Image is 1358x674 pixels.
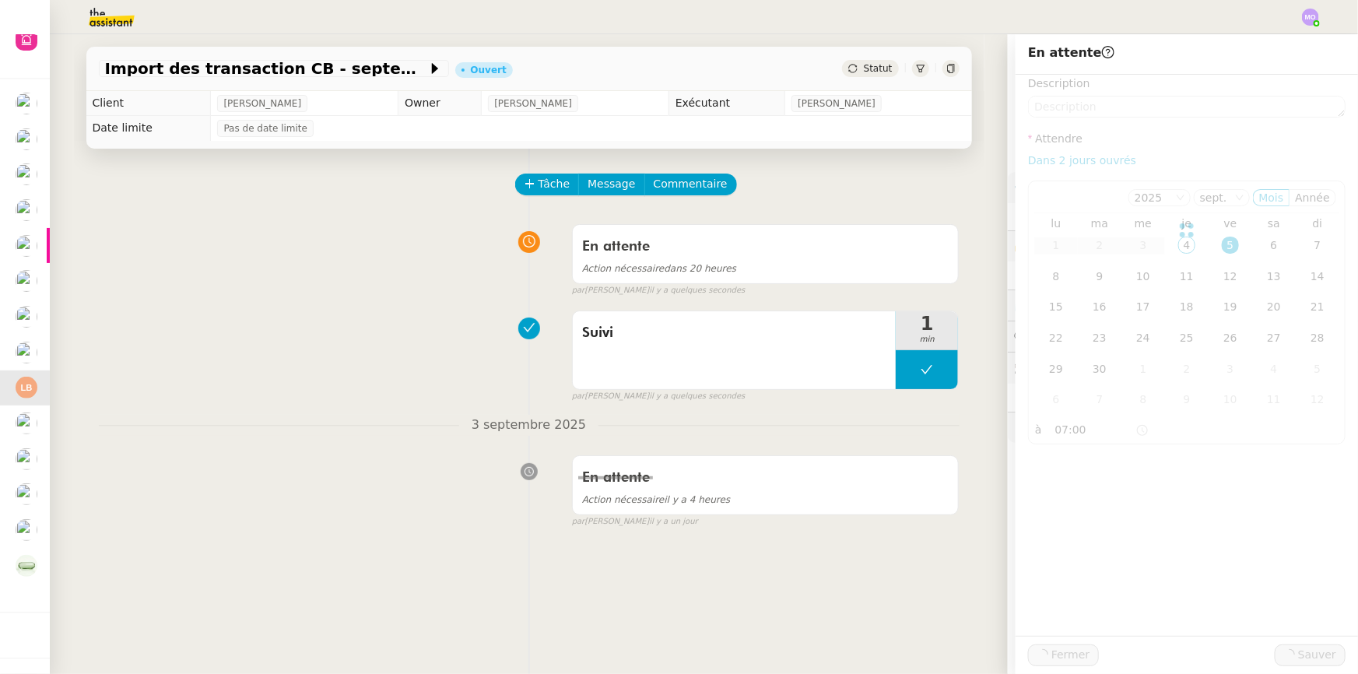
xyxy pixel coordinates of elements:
span: 🧴 [1014,421,1062,434]
button: Fermer [1028,644,1099,666]
small: [PERSON_NAME] [572,284,746,297]
td: Client [86,91,211,116]
div: 🔐Données client [1008,231,1358,262]
span: par [572,390,585,403]
div: 🕵️Autres demandes en cours 1 [1008,353,1358,383]
img: users%2FfjlNmCTkLiVoA3HQjY3GA5JXGxb2%2Favatar%2Fstarofservice_97480retdsc0392.png [16,270,37,292]
span: Action nécessaire [582,494,665,505]
span: Tâche [539,175,570,193]
img: users%2FfjlNmCTkLiVoA3HQjY3GA5JXGxb2%2Favatar%2Fstarofservice_97480retdsc0392.png [16,483,37,505]
span: il y a quelques secondes [649,284,745,297]
button: Message [578,174,644,195]
img: users%2F2TyHGbgGwwZcFhdWHiwf3arjzPD2%2Favatar%2F1545394186276.jpeg [16,342,37,363]
td: Date limite [86,116,211,141]
span: En attente [582,471,650,485]
div: Ouvert [471,65,507,75]
span: 💬 [1014,330,1114,342]
div: 🧴Autres [1008,412,1358,443]
div: ⏲️Tâches 1:00 [1008,290,1358,321]
img: users%2FfjlNmCTkLiVoA3HQjY3GA5JXGxb2%2Favatar%2Fstarofservice_97480retdsc0392.png [16,412,37,434]
img: users%2F2TyHGbgGwwZcFhdWHiwf3arjzPD2%2Favatar%2F1545394186276.jpeg [16,199,37,221]
span: dans 20 heures [582,263,736,274]
span: Commentaire [654,175,728,193]
span: Message [588,175,635,193]
span: [PERSON_NAME] [494,96,572,111]
span: Suivi [582,321,887,345]
div: 💬Commentaires [1008,321,1358,352]
div: ⚙️Procédures [1008,172,1358,202]
span: min [896,333,958,346]
span: [PERSON_NAME] [223,96,301,111]
img: 7f9b6497-4ade-4d5b-ae17-2cbe23708554 [16,555,37,577]
img: users%2F2TyHGbgGwwZcFhdWHiwf3arjzPD2%2Favatar%2F1545394186276.jpeg [16,519,37,541]
span: par [572,284,585,297]
img: users%2F2TyHGbgGwwZcFhdWHiwf3arjzPD2%2Favatar%2F1545394186276.jpeg [16,235,37,257]
span: En attente [582,240,650,254]
span: il y a un jour [649,515,697,528]
button: Sauver [1275,644,1346,666]
span: 3 septembre 2025 [459,415,598,436]
span: Statut [864,63,893,74]
span: Action nécessaire [582,263,665,274]
span: 1 [896,314,958,333]
img: users%2FfjlNmCTkLiVoA3HQjY3GA5JXGxb2%2Favatar%2Fstarofservice_97480retdsc0392.png [16,163,37,185]
img: svg [1302,9,1319,26]
span: ⚙️ [1014,178,1095,196]
img: users%2FfjlNmCTkLiVoA3HQjY3GA5JXGxb2%2Favatar%2Fstarofservice_97480retdsc0392.png [16,93,37,114]
small: [PERSON_NAME] [572,515,698,528]
td: Owner [398,91,482,116]
span: il y a 4 heures [582,494,731,505]
span: ⏲️ [1014,299,1121,311]
span: 🕵️ [1014,361,1209,374]
td: Exécutant [668,91,784,116]
img: svg [16,377,37,398]
span: Import des transaction CB - septembre 2025 [105,61,427,76]
small: [PERSON_NAME] [572,390,746,403]
button: Tâche [515,174,580,195]
span: En attente [1028,45,1114,60]
span: il y a quelques secondes [649,390,745,403]
span: [PERSON_NAME] [798,96,876,111]
img: users%2FfjlNmCTkLiVoA3HQjY3GA5JXGxb2%2Favatar%2Fstarofservice_97480retdsc0392.png [16,128,37,150]
span: par [572,515,585,528]
img: users%2F2TyHGbgGwwZcFhdWHiwf3arjzPD2%2Favatar%2F1545394186276.jpeg [16,306,37,328]
span: 🔐 [1014,237,1115,255]
button: Commentaire [644,174,737,195]
img: users%2FfjlNmCTkLiVoA3HQjY3GA5JXGxb2%2Favatar%2Fstarofservice_97480retdsc0392.png [16,448,37,470]
span: Pas de date limite [223,121,307,136]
